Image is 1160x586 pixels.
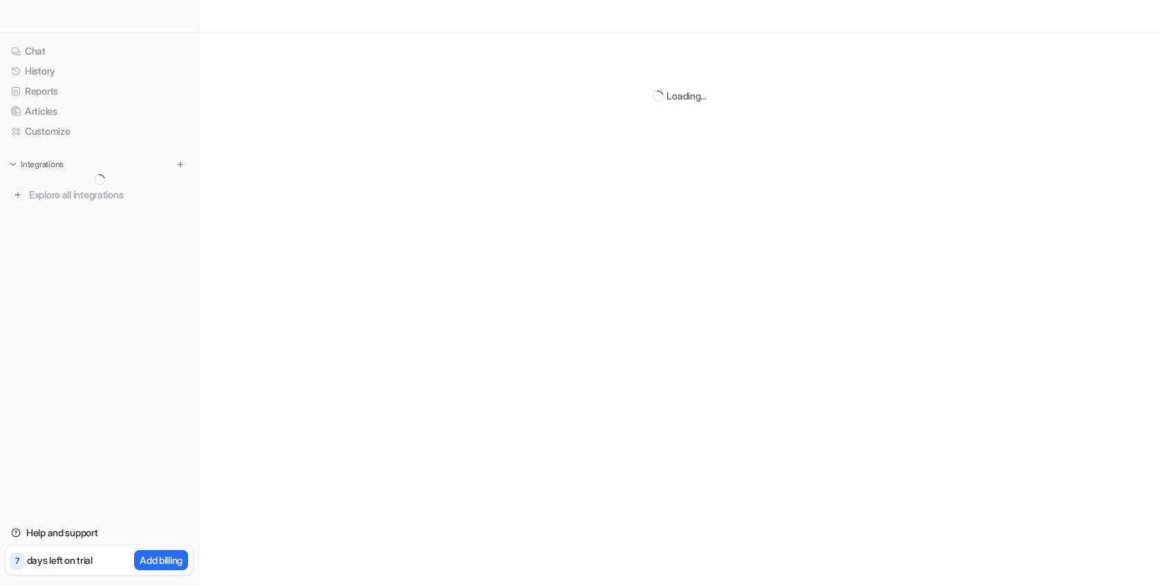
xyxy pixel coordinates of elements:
a: Articles [6,102,193,121]
span: Explore all integrations [29,184,187,206]
a: Help and support [6,523,193,542]
a: Reports [6,82,193,101]
button: Add billing [134,550,188,570]
img: menu_add.svg [176,160,185,169]
p: Add billing [140,553,183,567]
a: Customize [6,122,193,141]
a: Chat [6,41,193,61]
button: Integrations [6,158,68,171]
p: days left on trial [27,553,93,567]
img: expand menu [8,160,18,169]
a: History [6,62,193,81]
img: explore all integrations [11,188,25,202]
p: 7 [15,555,19,567]
a: Explore all integrations [6,185,193,205]
div: Loading... [666,88,706,103]
p: Integrations [21,159,64,170]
